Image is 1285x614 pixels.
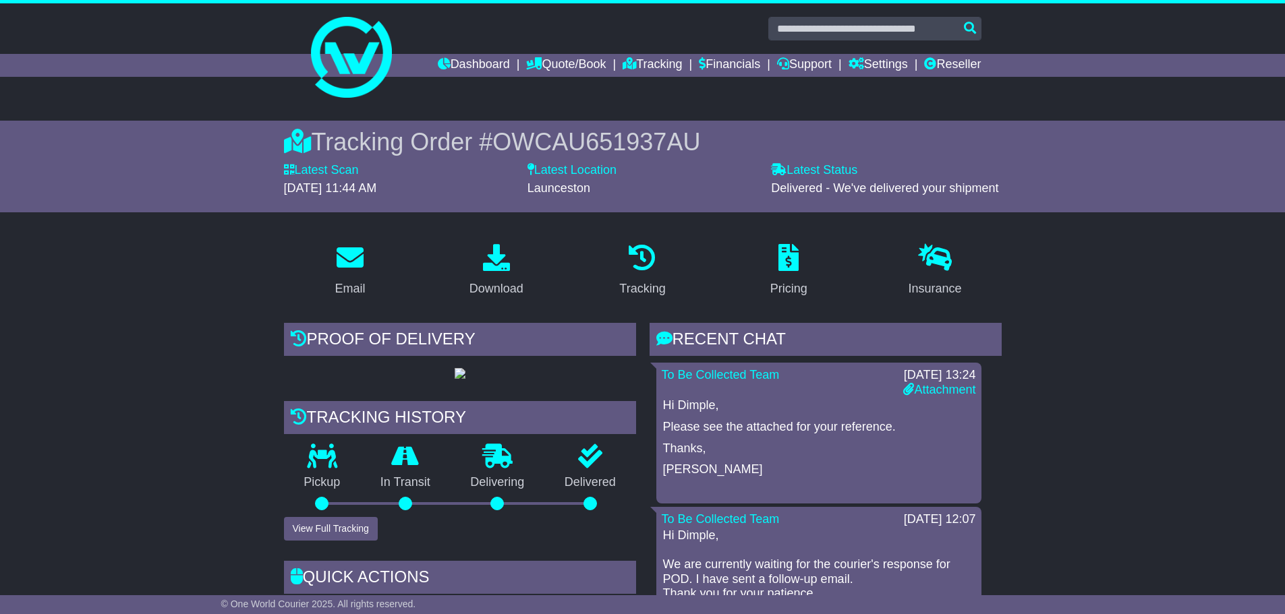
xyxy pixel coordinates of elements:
[284,127,1002,156] div: Tracking Order #
[284,475,361,490] p: Pickup
[903,368,975,383] div: [DATE] 13:24
[284,401,636,437] div: Tracking history
[650,323,1002,359] div: RECENT CHAT
[762,239,816,303] a: Pricing
[455,368,465,379] img: GetPodImage
[619,280,665,298] div: Tracking
[770,280,807,298] div: Pricing
[771,181,998,195] span: Delivered - We've delivered your shipment
[492,128,700,156] span: OWCAU651937AU
[284,517,378,541] button: View Full Tracking
[544,475,636,490] p: Delivered
[699,54,760,77] a: Financials
[777,54,832,77] a: Support
[663,462,975,477] p: [PERSON_NAME]
[900,239,971,303] a: Insurance
[623,54,682,77] a: Tracking
[527,181,590,195] span: Launceston
[284,163,359,178] label: Latest Scan
[663,420,975,435] p: Please see the attached for your reference.
[903,383,975,396] a: Attachment
[461,239,532,303] a: Download
[451,475,545,490] p: Delivering
[221,598,416,609] span: © One World Courier 2025. All rights reserved.
[663,398,975,413] p: Hi Dimple,
[284,323,636,359] div: Proof of Delivery
[335,280,365,298] div: Email
[904,512,976,527] div: [DATE] 12:07
[663,441,975,456] p: Thanks,
[360,475,451,490] p: In Transit
[662,512,780,526] a: To Be Collected Team
[527,163,617,178] label: Latest Location
[771,163,857,178] label: Latest Status
[662,368,780,381] a: To Be Collected Team
[849,54,908,77] a: Settings
[469,280,523,298] div: Download
[284,561,636,597] div: Quick Actions
[284,181,377,195] span: [DATE] 11:44 AM
[326,239,374,303] a: Email
[924,54,981,77] a: Reseller
[909,280,962,298] div: Insurance
[610,239,674,303] a: Tracking
[438,54,510,77] a: Dashboard
[526,54,606,77] a: Quote/Book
